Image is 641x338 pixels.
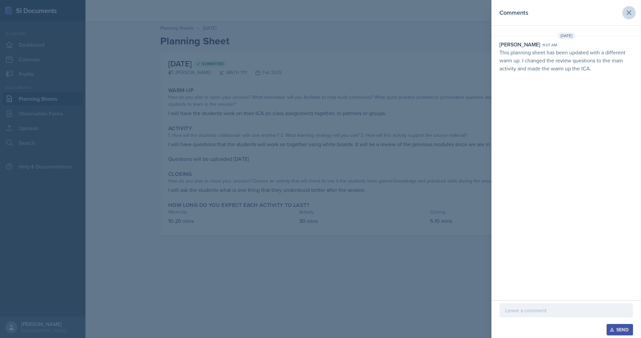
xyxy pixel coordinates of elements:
[542,42,557,48] div: 11:07 am
[558,32,575,39] span: [DATE]
[499,40,540,48] div: [PERSON_NAME]
[607,324,633,335] button: Send
[499,48,633,72] p: This planning sheet has been updated with a different warm up. I changed the review questions to ...
[611,327,629,332] div: Send
[499,8,528,17] h2: Comments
